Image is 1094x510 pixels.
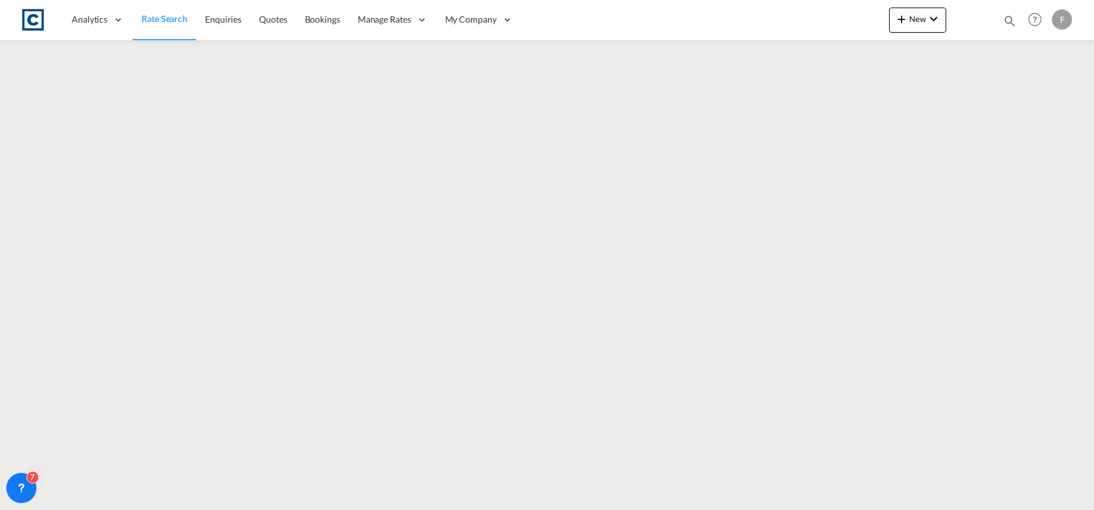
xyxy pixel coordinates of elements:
[305,14,340,25] span: Bookings
[889,8,946,33] button: icon-plus 400-fgNewicon-chevron-down
[1003,14,1017,33] div: icon-magnify
[445,13,497,26] span: My Company
[1003,14,1017,28] md-icon: icon-magnify
[1024,9,1052,31] div: Help
[894,14,941,24] span: New
[19,6,47,34] img: 1fdb9190129311efbfaf67cbb4249bed.jpeg
[926,11,941,26] md-icon: icon-chevron-down
[1052,9,1072,30] div: F
[1024,9,1046,30] span: Help
[358,13,411,26] span: Manage Rates
[141,13,187,24] span: Rate Search
[259,14,287,25] span: Quotes
[894,11,909,26] md-icon: icon-plus 400-fg
[205,14,241,25] span: Enquiries
[72,13,108,26] span: Analytics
